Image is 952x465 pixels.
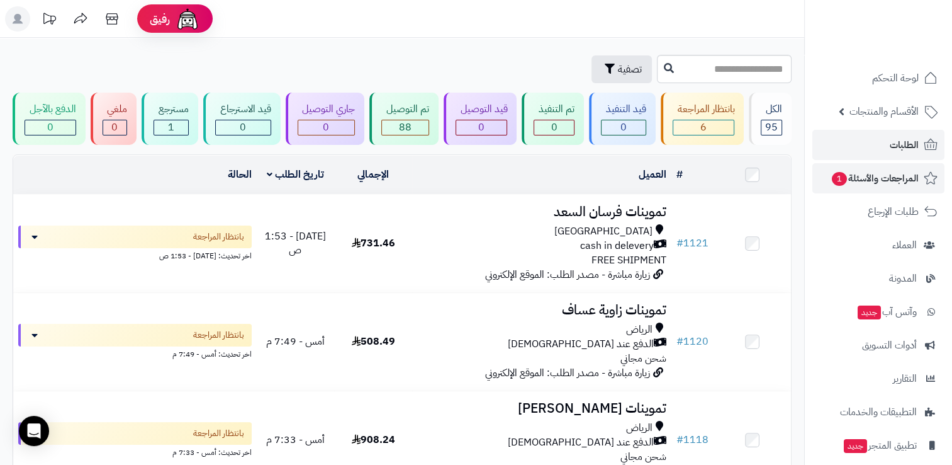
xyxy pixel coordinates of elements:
h3: تموينات فرسان السعد [417,205,666,219]
div: مسترجع [154,102,189,117]
span: [GEOGRAPHIC_DATA] [554,224,652,239]
a: وآتس آبجديد [812,297,944,327]
div: Open Intercom Messenger [19,416,49,446]
a: الحالة [228,167,252,182]
a: # [676,167,682,182]
a: الدفع بالآجل 0 [10,93,88,145]
div: تم التوصيل [381,102,429,117]
span: جديد [844,439,867,453]
span: 0 [323,120,329,135]
span: # [676,334,683,349]
span: 1 [832,172,847,186]
div: 0 [456,120,507,135]
span: المراجعات والأسئلة [831,169,919,187]
div: 0 [534,120,574,135]
a: المدونة [812,263,944,294]
a: التطبيقات والخدمات [812,397,944,427]
span: FREE SHIPMENT [591,253,666,268]
h3: تموينات [PERSON_NAME] [417,401,666,416]
a: #1121 [676,236,708,251]
div: اخر تحديث: أمس - 7:49 م [18,347,252,360]
span: أمس - 7:49 م [266,334,325,349]
a: لوحة التحكم [812,63,944,93]
div: قيد التوصيل [456,102,508,117]
a: مسترجع 1 [139,93,201,145]
span: 908.24 [352,432,395,447]
a: تطبيق المتجرجديد [812,430,944,461]
a: قيد التوصيل 0 [441,93,520,145]
a: ملغي 0 [88,93,140,145]
div: جاري التوصيل [298,102,356,117]
span: الرياض [625,421,652,435]
span: أدوات التسويق [862,336,917,354]
span: 6 [700,120,707,135]
span: التقارير [893,370,917,387]
span: الرياض [625,323,652,337]
span: تطبيق المتجر [843,437,917,454]
a: الإجمالي [357,167,389,182]
span: زيارة مباشرة - مصدر الطلب: الموقع الإلكتروني [484,365,649,381]
div: الكل [761,102,782,117]
h3: تموينات زاوية عساف [417,303,666,318]
span: رفيق [150,11,170,26]
span: 88 [399,120,412,135]
a: تاريخ الطلب [267,167,324,182]
div: 6 [673,120,734,135]
span: بانتظار المراجعة [193,231,244,243]
a: تحديثات المنصة [33,6,65,35]
span: جديد [858,306,881,319]
span: تصفية [618,62,642,77]
span: لوحة التحكم [872,69,919,87]
div: 0 [298,120,355,135]
div: تم التنفيذ [534,102,574,117]
span: شحن مجاني [620,351,666,366]
a: الطلبات [812,130,944,160]
a: العميل [638,167,666,182]
div: اخر تحديث: [DATE] - 1:53 ص [18,248,252,261]
span: 95 [765,120,778,135]
button: تصفية [591,55,652,83]
span: 731.46 [352,236,395,251]
div: 1 [154,120,188,135]
div: 88 [382,120,428,135]
span: 0 [478,120,484,135]
span: # [676,236,683,251]
span: المدونة [889,270,917,287]
span: 0 [47,120,53,135]
div: الدفع بالآجل [25,102,76,117]
a: أدوات التسويق [812,330,944,360]
span: التطبيقات والخدمات [840,403,917,421]
a: #1120 [676,334,708,349]
a: جاري التوصيل 0 [283,93,367,145]
img: ai-face.png [175,6,200,32]
div: 0 [216,120,271,135]
div: 0 [602,120,646,135]
span: العملاء [892,236,917,254]
span: [DATE] - 1:53 ص [265,229,326,258]
span: الأقسام والمنتجات [849,103,919,120]
span: شحن مجاني [620,449,666,464]
span: cash in delevery [580,239,653,253]
span: 0 [620,120,627,135]
span: 0 [111,120,118,135]
span: 508.49 [352,334,395,349]
a: الكل95 [746,93,794,145]
span: الدفع عند [DEMOGRAPHIC_DATA] [507,337,653,352]
span: زيارة مباشرة - مصدر الطلب: الموقع الإلكتروني [484,267,649,282]
span: 0 [551,120,557,135]
div: قيد الاسترجاع [215,102,271,117]
span: أمس - 7:33 م [266,432,325,447]
span: بانتظار المراجعة [193,427,244,440]
span: طلبات الإرجاع [868,203,919,221]
span: 1 [168,120,174,135]
span: # [676,432,683,447]
span: الطلبات [890,136,919,154]
a: تم التنفيذ 0 [519,93,586,145]
div: 0 [103,120,127,135]
a: #1118 [676,432,708,447]
a: التقارير [812,364,944,394]
span: الدفع عند [DEMOGRAPHIC_DATA] [507,435,653,450]
a: طلبات الإرجاع [812,197,944,227]
div: اخر تحديث: أمس - 7:33 م [18,445,252,458]
img: logo-2.png [866,34,940,60]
